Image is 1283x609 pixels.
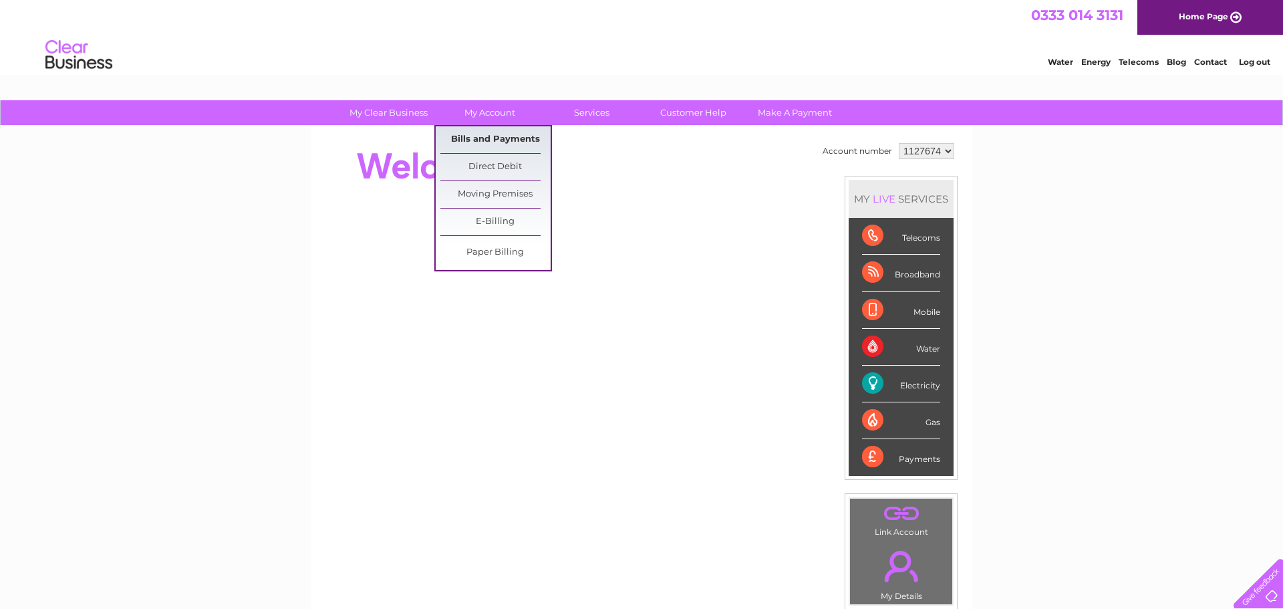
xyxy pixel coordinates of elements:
[440,126,551,153] a: Bills and Payments
[1031,7,1123,23] a: 0333 014 3131
[862,255,940,291] div: Broadband
[849,180,954,218] div: MY SERVICES
[870,193,898,205] div: LIVE
[740,100,850,125] a: Make A Payment
[862,292,940,329] div: Mobile
[1239,57,1270,67] a: Log out
[440,209,551,235] a: E-Billing
[327,7,958,65] div: Clear Business is a trading name of Verastar Limited (registered in [GEOGRAPHIC_DATA] No. 3667643...
[537,100,647,125] a: Services
[638,100,748,125] a: Customer Help
[435,100,545,125] a: My Account
[1048,57,1073,67] a: Water
[440,154,551,180] a: Direct Debit
[819,140,895,162] td: Account number
[862,329,940,366] div: Water
[1081,57,1111,67] a: Energy
[862,402,940,439] div: Gas
[853,543,949,590] a: .
[1167,57,1186,67] a: Blog
[440,239,551,266] a: Paper Billing
[862,439,940,475] div: Payments
[45,35,113,76] img: logo.png
[333,100,444,125] a: My Clear Business
[862,218,940,255] div: Telecoms
[849,498,953,540] td: Link Account
[1119,57,1159,67] a: Telecoms
[853,502,949,525] a: .
[862,366,940,402] div: Electricity
[440,181,551,208] a: Moving Premises
[1194,57,1227,67] a: Contact
[849,539,953,605] td: My Details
